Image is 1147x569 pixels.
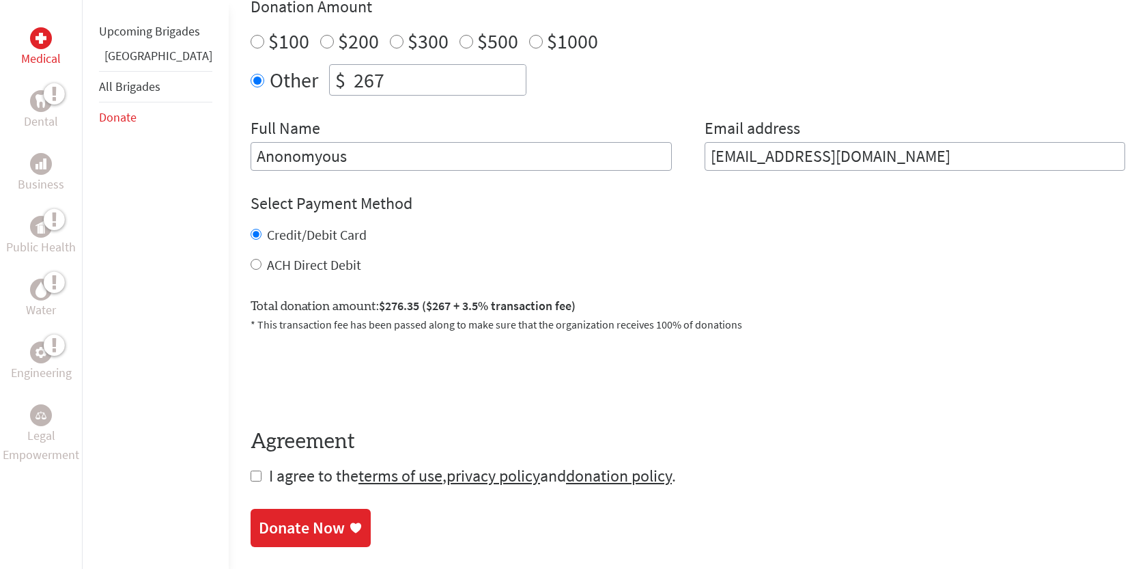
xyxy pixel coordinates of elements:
a: BusinessBusiness [18,153,64,194]
a: Donate Now [251,509,371,547]
div: Dental [30,90,52,112]
label: Other [270,64,318,96]
a: Upcoming Brigades [99,23,200,39]
p: Legal Empowerment [3,426,79,464]
li: All Brigades [99,71,212,102]
img: Business [36,158,46,169]
label: Email address [705,117,800,142]
label: ACH Direct Debit [267,256,361,273]
h4: Select Payment Method [251,193,1125,214]
a: MedicalMedical [21,27,61,68]
div: Donate Now [259,517,345,539]
a: Donate [99,109,137,125]
li: Greece [99,46,212,71]
label: Full Name [251,117,320,142]
div: Business [30,153,52,175]
img: Public Health [36,220,46,234]
a: terms of use [358,465,442,486]
img: Medical [36,33,46,44]
iframe: reCAPTCHA [251,349,458,402]
li: Upcoming Brigades [99,16,212,46]
p: Public Health [6,238,76,257]
label: $200 [338,28,379,54]
div: Engineering [30,342,52,363]
label: Total donation amount: [251,296,576,316]
a: privacy policy [447,465,540,486]
label: $500 [477,28,518,54]
a: donation policy [566,465,672,486]
p: Water [26,301,56,320]
div: Legal Empowerment [30,404,52,426]
span: I agree to the , and . [269,465,676,486]
label: Credit/Debit Card [267,226,367,243]
img: Engineering [36,347,46,358]
p: * This transaction fee has been passed along to make sure that the organization receives 100% of ... [251,316,1125,333]
input: Enter Amount [351,65,526,95]
p: Dental [24,112,58,131]
p: Engineering [11,363,72,383]
p: Medical [21,49,61,68]
h4: Agreement [251,430,1125,454]
a: All Brigades [99,79,160,94]
img: Dental [36,94,46,107]
label: $1000 [547,28,598,54]
input: Enter Full Name [251,142,672,171]
div: $ [330,65,351,95]
div: Public Health [30,216,52,238]
label: $100 [268,28,309,54]
a: Legal EmpowermentLegal Empowerment [3,404,79,464]
div: Medical [30,27,52,49]
div: Water [30,279,52,301]
span: $276.35 ($267 + 3.5% transaction fee) [379,298,576,314]
a: Public HealthPublic Health [6,216,76,257]
img: Legal Empowerment [36,411,46,419]
a: WaterWater [26,279,56,320]
a: [GEOGRAPHIC_DATA] [104,48,212,64]
a: DentalDental [24,90,58,131]
input: Your Email [705,142,1126,171]
p: Business [18,175,64,194]
img: Water [36,281,46,297]
a: EngineeringEngineering [11,342,72,383]
li: Donate [99,102,212,133]
label: $300 [408,28,449,54]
